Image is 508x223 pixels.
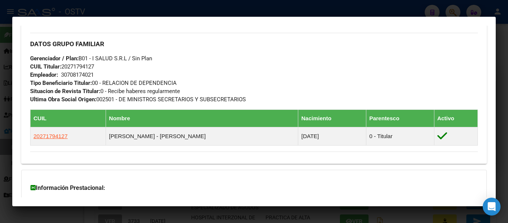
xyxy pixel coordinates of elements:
[30,55,152,62] span: B01 - I SALUD S.R.L / Sin Plan
[30,184,478,192] h3: Información Prestacional:
[483,198,501,216] div: Open Intercom Messenger
[30,63,61,70] strong: CUIL Titular:
[366,127,434,146] td: 0 - Titular
[298,127,366,146] td: [DATE]
[30,80,177,86] span: 00 - RELACION DE DEPENDENCIA
[30,96,246,103] span: 002501 - DE MINISTROS SECRETARIOS Y SUBSECRETARIOS
[106,127,298,146] td: [PERSON_NAME] - [PERSON_NAME]
[298,110,366,127] th: Nacimiento
[30,80,92,86] strong: Tipo Beneficiario Titular:
[30,55,78,62] strong: Gerenciador / Plan:
[106,110,298,127] th: Nombre
[30,96,96,103] strong: Ultima Obra Social Origen:
[30,88,100,95] strong: Situacion de Revista Titular:
[33,133,68,139] span: 20271794127
[30,88,180,95] span: 0 - Recibe haberes regularmente
[30,71,58,78] strong: Empleador:
[30,63,94,70] span: 20271794127
[30,110,106,127] th: CUIL
[434,110,478,127] th: Activo
[61,71,94,79] div: 30708174021
[30,40,478,48] h3: DATOS GRUPO FAMILIAR
[366,110,434,127] th: Parentesco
